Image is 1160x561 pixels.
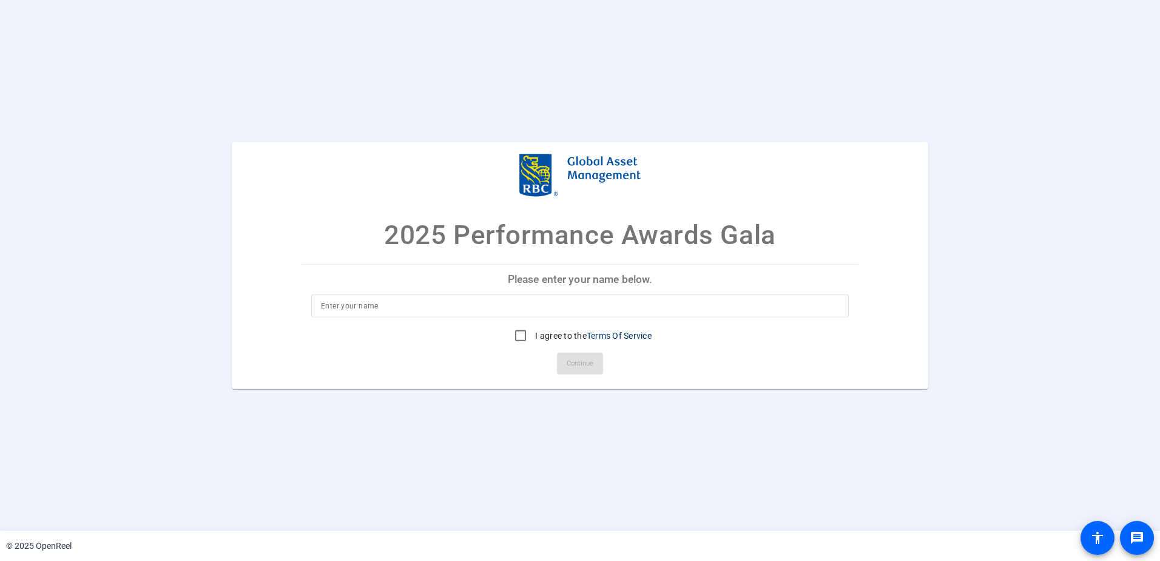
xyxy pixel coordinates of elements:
mat-icon: accessibility [1090,531,1105,545]
p: 2025 Performance Awards Gala [384,215,775,255]
img: company-logo [519,154,641,197]
input: Enter your name [321,298,839,313]
label: I agree to the [533,329,652,341]
mat-icon: message [1130,531,1144,545]
div: © 2025 OpenReel [6,540,72,552]
p: Please enter your name below. [302,265,858,294]
a: Terms Of Service [587,330,652,340]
